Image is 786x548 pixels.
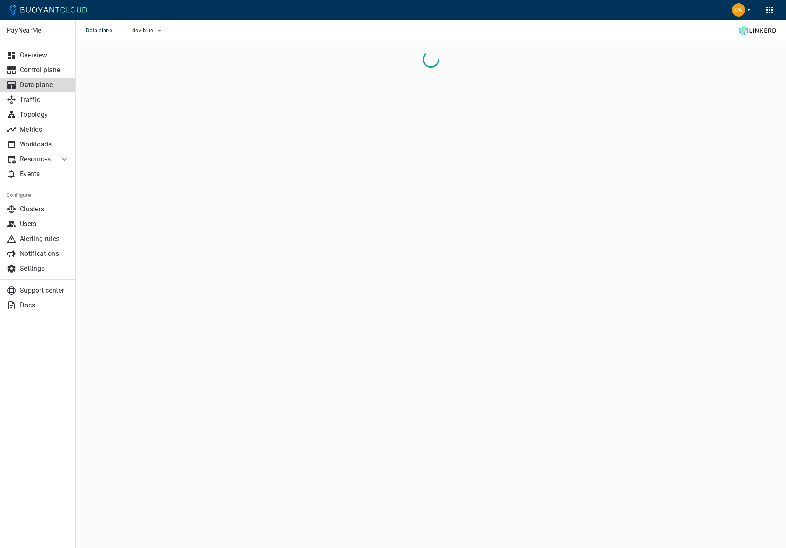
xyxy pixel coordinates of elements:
[20,220,69,228] p: Users
[20,155,53,163] p: Resources
[20,125,69,134] p: Metrics
[20,301,69,309] p: Docs
[20,111,69,119] p: Topology
[732,3,745,17] img: Dann Bohn
[20,51,69,59] p: Overview
[20,205,69,213] p: Clusters
[86,20,122,41] span: Data plane
[132,24,165,37] button: dev-blue
[20,140,69,149] p: Workloads
[132,27,155,34] span: dev-blue
[7,192,69,198] h5: Configure
[20,66,69,74] p: Control plane
[20,170,69,178] p: Events
[20,265,69,273] p: Settings
[20,250,69,258] p: Notifications
[7,26,69,35] p: PayNearMe
[20,96,69,104] p: Traffic
[20,235,69,243] p: Alerting rules
[20,81,69,89] p: Data plane
[20,286,69,295] p: Support center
